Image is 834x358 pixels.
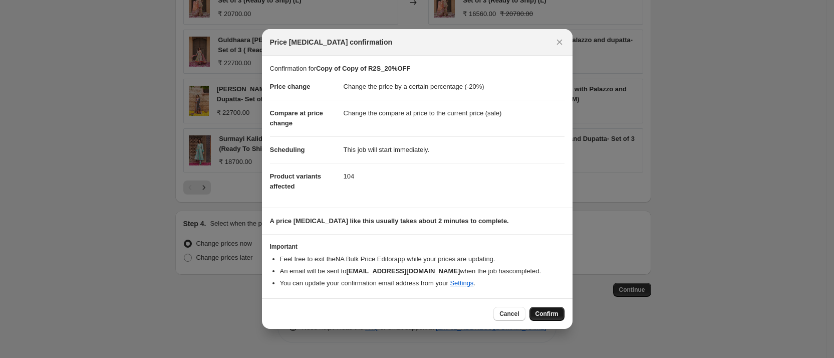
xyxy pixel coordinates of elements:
[270,217,509,225] b: A price [MEDICAL_DATA] like this usually takes about 2 minutes to complete.
[529,307,565,321] button: Confirm
[316,65,411,72] b: Copy of Copy of R2S_20%OFF
[344,136,565,163] dd: This job will start immediately.
[280,278,565,288] li: You can update your confirmation email address from your .
[270,146,305,153] span: Scheduling
[280,254,565,264] li: Feel free to exit the NA Bulk Price Editor app while your prices are updating.
[493,307,525,321] button: Cancel
[270,83,311,90] span: Price change
[270,243,565,251] h3: Important
[552,35,567,49] button: Close
[344,100,565,126] dd: Change the compare at price to the current price (sale)
[280,266,565,276] li: An email will be sent to when the job has completed .
[270,37,393,47] span: Price [MEDICAL_DATA] confirmation
[346,267,460,275] b: [EMAIL_ADDRESS][DOMAIN_NAME]
[270,109,323,127] span: Compare at price change
[270,172,322,190] span: Product variants affected
[344,163,565,190] dd: 104
[535,310,559,318] span: Confirm
[499,310,519,318] span: Cancel
[450,279,473,287] a: Settings
[270,64,565,74] p: Confirmation for
[344,74,565,100] dd: Change the price by a certain percentage (-20%)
